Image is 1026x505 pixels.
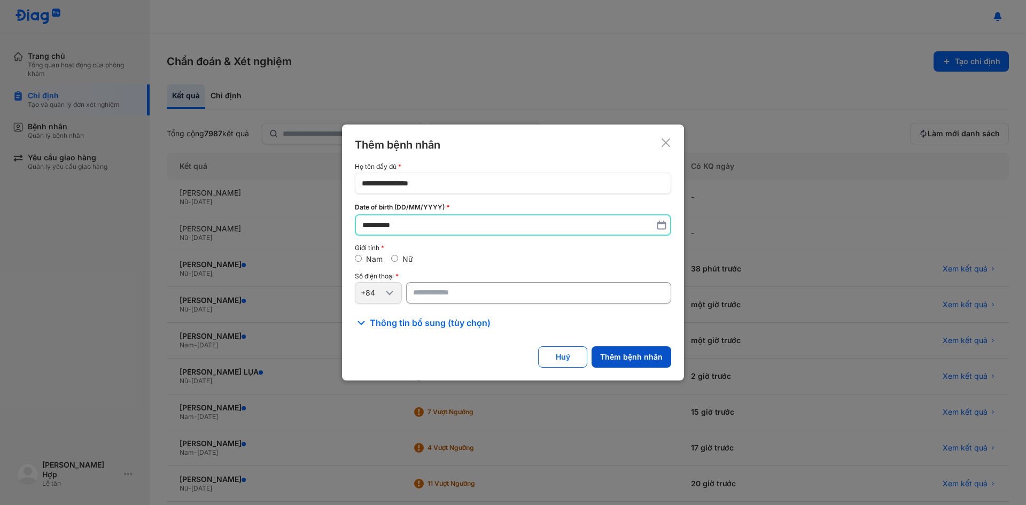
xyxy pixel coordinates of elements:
span: Thông tin bổ sung (tùy chọn) [370,316,491,329]
div: Giới tính [355,244,671,252]
div: Thêm bệnh nhân [355,137,440,152]
button: Thêm bệnh nhân [592,346,671,368]
div: Date of birth (DD/MM/YYYY) [355,203,671,212]
div: +84 [361,288,383,298]
label: Nam [366,254,383,263]
button: Huỷ [538,346,587,368]
div: Số điện thoại [355,273,671,280]
label: Nữ [402,254,413,263]
div: Họ tên đầy đủ [355,163,671,170]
